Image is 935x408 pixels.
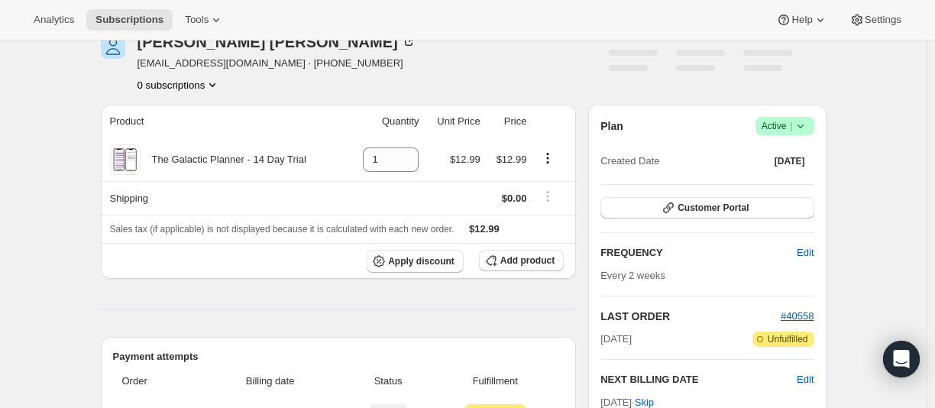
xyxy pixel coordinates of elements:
span: Sales tax (if applicable) is not displayed because it is calculated with each new order. [110,224,455,235]
span: Tools [185,14,209,26]
span: Every 2 weeks [600,270,665,281]
span: $12.99 [469,223,500,235]
button: Help [767,9,836,31]
button: #40558 [781,309,814,324]
span: [DATE] [600,332,632,347]
th: Unit Price [423,105,484,138]
span: Customer Portal [678,202,749,214]
button: Customer Portal [600,197,814,219]
span: Subscriptions [95,14,163,26]
button: Settings [840,9,911,31]
span: Billing date [200,374,341,389]
span: $12.99 [497,154,527,165]
span: Apply discount [388,255,455,267]
button: Add product [479,250,564,271]
img: product img [112,144,138,175]
span: Help [791,14,812,26]
button: Edit [797,372,814,387]
div: [PERSON_NAME] [PERSON_NAME] [137,34,416,50]
span: $0.00 [502,193,527,204]
button: Shipping actions [535,188,560,205]
button: Subscriptions [86,9,173,31]
h2: FREQUENCY [600,245,797,261]
th: Order [113,364,196,398]
button: Product actions [535,150,560,167]
span: Created Date [600,154,659,169]
th: Price [485,105,532,138]
span: $12.99 [450,154,480,165]
button: Product actions [137,77,221,92]
span: Active [762,118,808,134]
button: Apply discount [367,250,464,273]
span: Status [350,374,427,389]
div: The Galactic Planner - 14 Day Trial [141,152,306,167]
span: Fulfillment [435,374,555,389]
th: Quantity [348,105,424,138]
a: #40558 [781,310,814,322]
span: [EMAIL_ADDRESS][DOMAIN_NAME] · [PHONE_NUMBER] [137,56,416,71]
div: Open Intercom Messenger [883,341,920,377]
h2: LAST ORDER [600,309,781,324]
span: Unfulfilled [768,333,808,345]
span: Nina Tranquilli [101,34,125,59]
span: Settings [865,14,901,26]
h2: Payment attempts [113,349,565,364]
span: Add product [500,254,555,267]
span: | [790,120,792,132]
span: [DATE] [775,155,805,167]
h2: Plan [600,118,623,134]
span: Edit [797,245,814,261]
th: Shipping [101,181,348,215]
button: Edit [788,241,823,265]
span: [DATE] · [600,397,654,408]
button: [DATE] [765,151,814,172]
h2: NEXT BILLING DATE [600,372,797,387]
th: Product [101,105,348,138]
button: Analytics [24,9,83,31]
span: Analytics [34,14,74,26]
button: Tools [176,9,233,31]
